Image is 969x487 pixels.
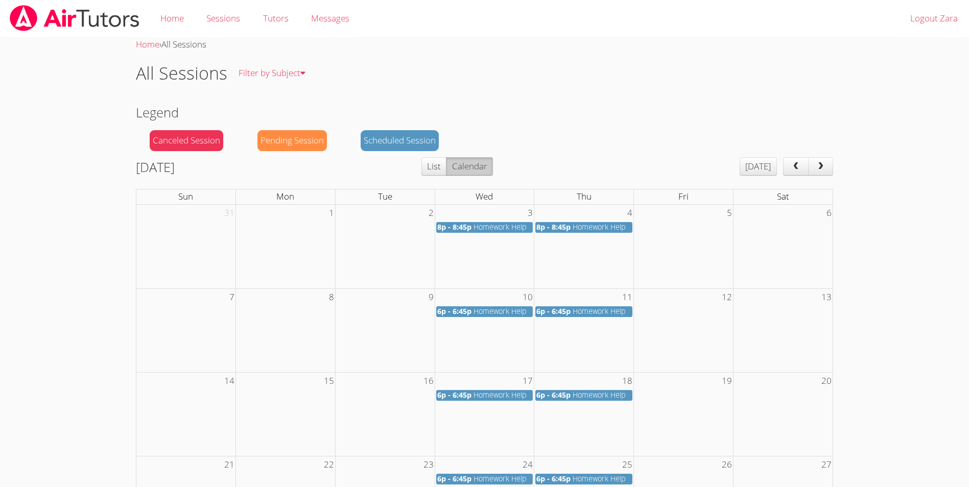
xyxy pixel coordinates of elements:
[446,157,492,176] button: Calendar
[437,306,471,316] span: 6p - 6:45p
[227,55,317,92] a: Filter by Subject
[136,38,159,50] a: Home
[522,289,534,306] span: 10
[378,190,392,202] span: Tue
[527,205,534,222] span: 3
[621,373,633,389] span: 18
[136,37,834,52] div: ›
[437,390,471,400] span: 6p - 6:45p
[621,289,633,306] span: 11
[9,5,140,31] img: airtutors_banner-c4298cdbf04f3fff15de1276eac7730deb9818008684d7c2e4769d2f7ddbe033.png
[820,289,833,306] span: 13
[436,474,533,484] a: 6p - 6:45p Homework Help
[476,190,493,202] span: Wed
[536,474,571,483] span: 6p - 6:45p
[535,390,632,401] a: 6p - 6:45p Homework Help
[361,130,439,151] div: Scheduled Session
[535,474,632,484] a: 6p - 6:45p Homework Help
[422,373,435,389] span: 16
[777,190,789,202] span: Sat
[223,205,235,222] span: 31
[535,306,632,317] a: 6p - 6:45p Homework Help
[808,157,834,176] button: next
[536,306,571,316] span: 6p - 6:45p
[323,456,335,473] span: 22
[577,190,592,202] span: Thu
[474,390,527,400] span: Homework Help
[783,157,809,176] button: prev
[474,306,527,316] span: Homework Help
[136,60,227,86] h1: All Sessions
[428,289,435,306] span: 9
[573,306,626,316] span: Homework Help
[178,190,193,202] span: Sun
[474,222,527,232] span: Homework Help
[535,222,632,233] a: 8p - 8:45p Homework Help
[136,103,834,122] h2: Legend
[573,222,626,232] span: Homework Help
[136,157,175,177] h2: [DATE]
[474,474,527,483] span: Homework Help
[536,222,571,232] span: 8p - 8:45p
[328,205,335,222] span: 1
[626,205,633,222] span: 4
[422,456,435,473] span: 23
[150,130,223,151] div: Canceled Session
[621,456,633,473] span: 25
[436,306,533,317] a: 6p - 6:45p Homework Help
[223,373,235,389] span: 14
[276,190,294,202] span: Mon
[820,373,833,389] span: 20
[522,373,534,389] span: 17
[311,12,349,24] span: Messages
[740,157,776,176] button: [DATE]
[161,38,206,50] span: All Sessions
[437,222,471,232] span: 8p - 8:45p
[721,456,733,473] span: 26
[726,205,733,222] span: 5
[820,456,833,473] span: 27
[228,289,235,306] span: 7
[721,373,733,389] span: 19
[323,373,335,389] span: 15
[223,456,235,473] span: 21
[825,205,833,222] span: 6
[328,289,335,306] span: 8
[721,289,733,306] span: 12
[257,130,327,151] div: Pending Session
[536,390,571,400] span: 6p - 6:45p
[421,157,446,176] button: List
[436,390,533,401] a: 6p - 6:45p Homework Help
[428,205,435,222] span: 2
[522,456,534,473] span: 24
[678,190,689,202] span: Fri
[436,222,533,233] a: 8p - 8:45p Homework Help
[437,474,471,483] span: 6p - 6:45p
[573,474,626,483] span: Homework Help
[573,390,626,400] span: Homework Help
